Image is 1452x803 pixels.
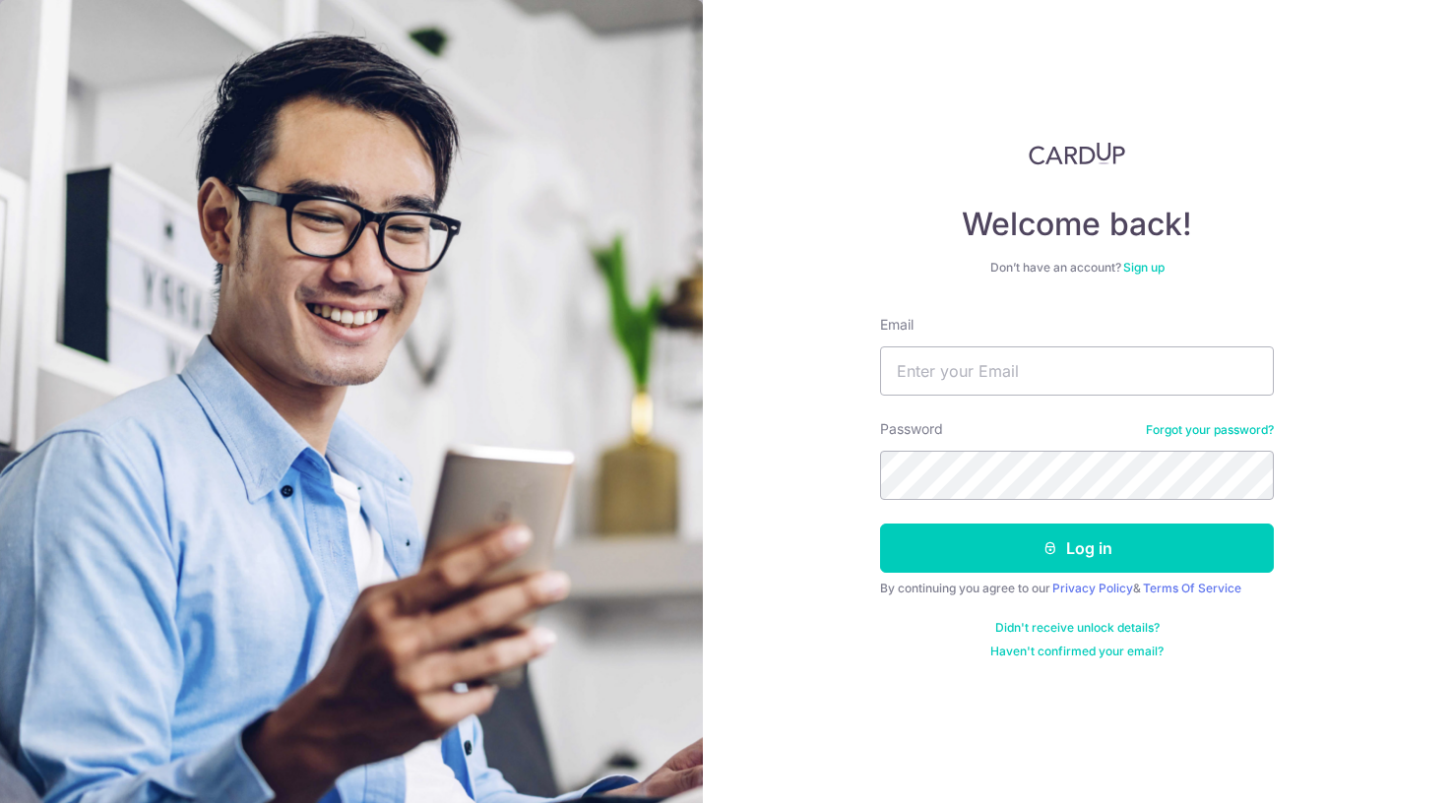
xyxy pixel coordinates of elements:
[1123,260,1165,275] a: Sign up
[880,419,943,439] label: Password
[880,581,1274,596] div: By continuing you agree to our &
[880,346,1274,396] input: Enter your Email
[995,620,1160,636] a: Didn't receive unlock details?
[880,260,1274,276] div: Don’t have an account?
[880,205,1274,244] h4: Welcome back!
[1029,142,1125,165] img: CardUp Logo
[880,315,914,335] label: Email
[1146,422,1274,438] a: Forgot your password?
[1143,581,1241,595] a: Terms Of Service
[880,524,1274,573] button: Log in
[1052,581,1133,595] a: Privacy Policy
[990,644,1164,659] a: Haven't confirmed your email?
